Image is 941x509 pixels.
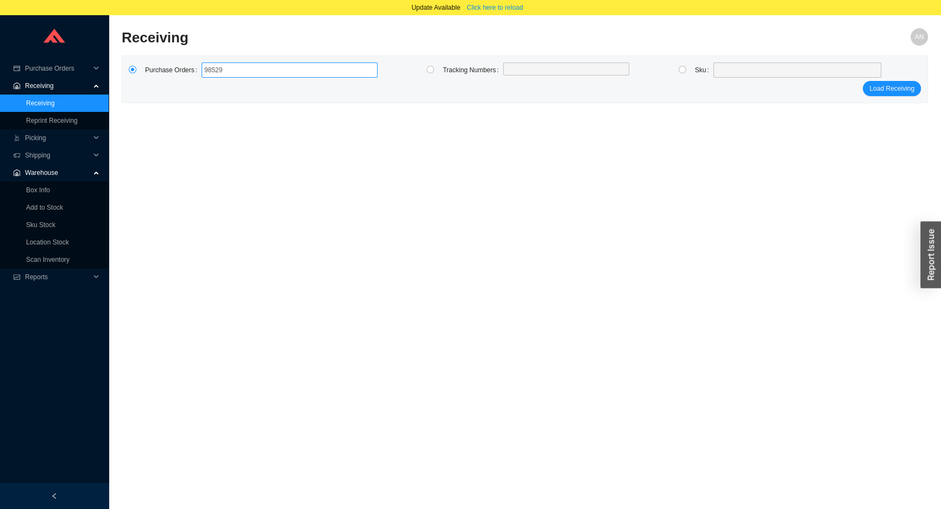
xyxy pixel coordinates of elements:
a: Location Stock [26,238,69,246]
a: Sku Stock [26,221,55,229]
span: Receiving [25,77,90,95]
a: Add to Stock [26,204,63,211]
a: Scan Inventory [26,256,70,263]
a: Receiving [26,99,55,107]
span: left [51,493,58,499]
label: Sku [695,62,713,78]
span: Picking [25,129,90,147]
a: Box Info [26,186,50,194]
span: AN [915,28,924,46]
span: credit-card [13,65,21,72]
span: fund [13,274,21,280]
span: Click here to reload [467,2,523,13]
span: Purchase Orders [25,60,90,77]
button: Load Receiving [863,81,921,96]
label: Purchase Orders [145,62,202,78]
span: Shipping [25,147,90,164]
span: Load Receiving [869,83,914,94]
span: Warehouse [25,164,90,181]
a: Reprint Receiving [26,117,78,124]
label: Tracking Numbers [443,62,503,78]
h2: Receiving [122,28,726,47]
span: Reports [25,268,90,286]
